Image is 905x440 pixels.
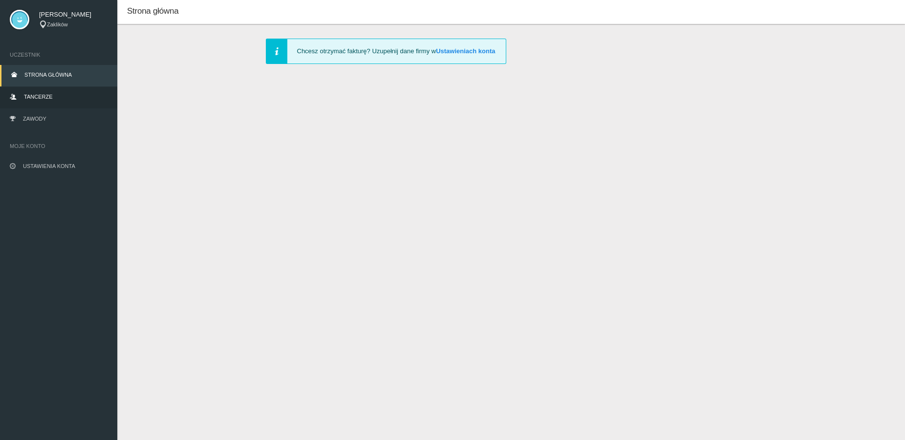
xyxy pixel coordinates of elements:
div: Chcesz otrzymać fakturę? Uzupełnij dane firmy w [266,39,507,64]
div: Zaklików [39,21,108,29]
span: Strona główna [127,6,178,16]
span: Tancerze [24,94,52,100]
span: Strona główna [24,72,72,78]
span: [PERSON_NAME] [39,10,108,20]
span: Uczestnik [10,50,108,60]
a: Ustawieniach konta [436,47,495,55]
span: Moje konto [10,141,108,151]
span: Ustawienia konta [23,163,75,169]
span: Zawody [23,116,46,122]
img: svg [10,10,29,29]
